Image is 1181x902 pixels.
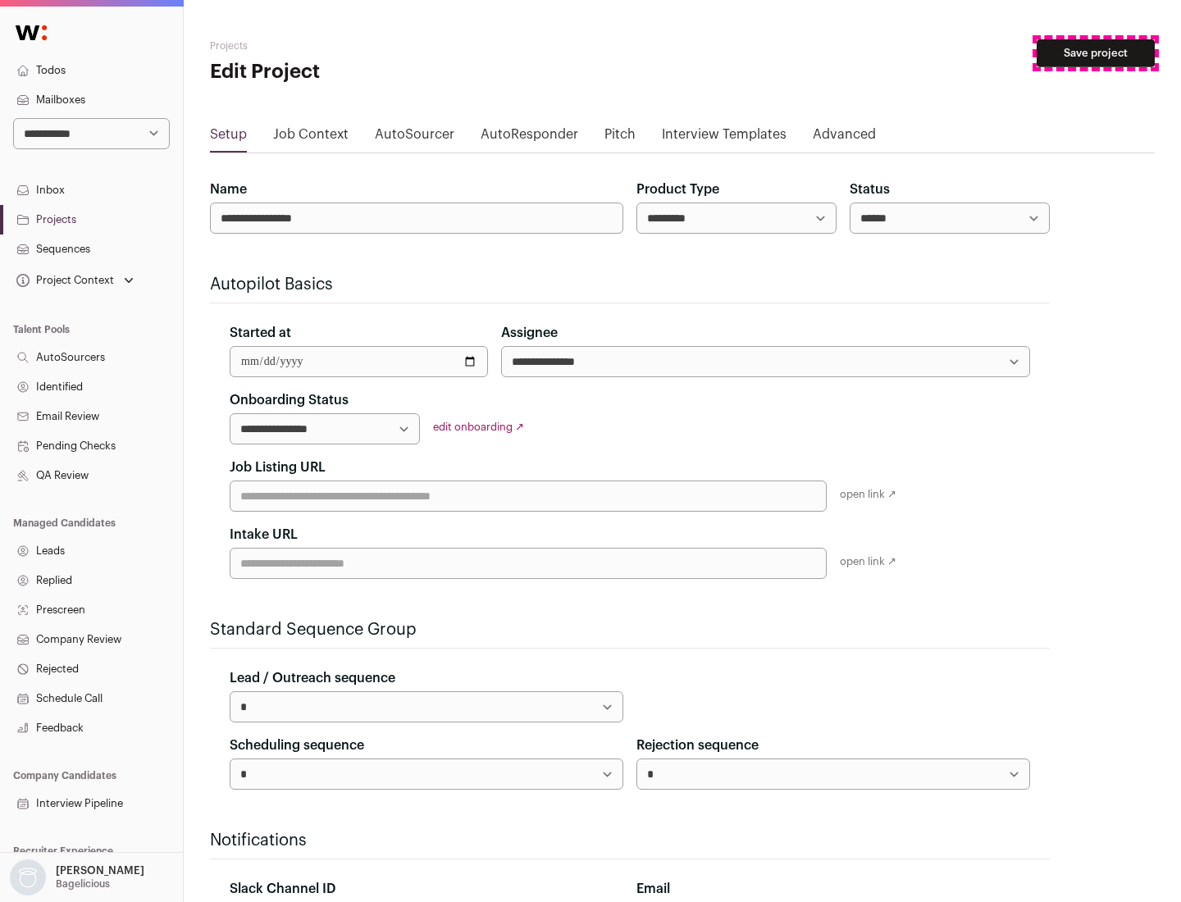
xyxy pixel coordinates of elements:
[481,125,578,151] a: AutoResponder
[7,16,56,49] img: Wellfound
[210,273,1050,296] h2: Autopilot Basics
[375,125,454,151] a: AutoSourcer
[7,859,148,895] button: Open dropdown
[210,39,525,52] h2: Projects
[662,125,787,151] a: Interview Templates
[636,180,719,199] label: Product Type
[501,323,558,343] label: Assignee
[850,180,890,199] label: Status
[230,525,298,544] label: Intake URL
[604,125,636,151] a: Pitch
[230,668,395,688] label: Lead / Outreach sequence
[230,458,326,477] label: Job Listing URL
[13,269,137,292] button: Open dropdown
[56,864,144,877] p: [PERSON_NAME]
[210,180,247,199] label: Name
[1037,39,1155,67] button: Save project
[230,879,335,899] label: Slack Channel ID
[636,879,1030,899] div: Email
[210,59,525,85] h1: Edit Project
[433,421,524,432] a: edit onboarding ↗
[813,125,876,151] a: Advanced
[636,736,759,755] label: Rejection sequence
[210,829,1050,852] h2: Notifications
[10,859,46,895] img: nopic.png
[56,877,110,891] p: Bagelicious
[210,618,1050,641] h2: Standard Sequence Group
[210,125,247,151] a: Setup
[13,274,114,287] div: Project Context
[230,323,291,343] label: Started at
[273,125,349,151] a: Job Context
[230,390,349,410] label: Onboarding Status
[230,736,364,755] label: Scheduling sequence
